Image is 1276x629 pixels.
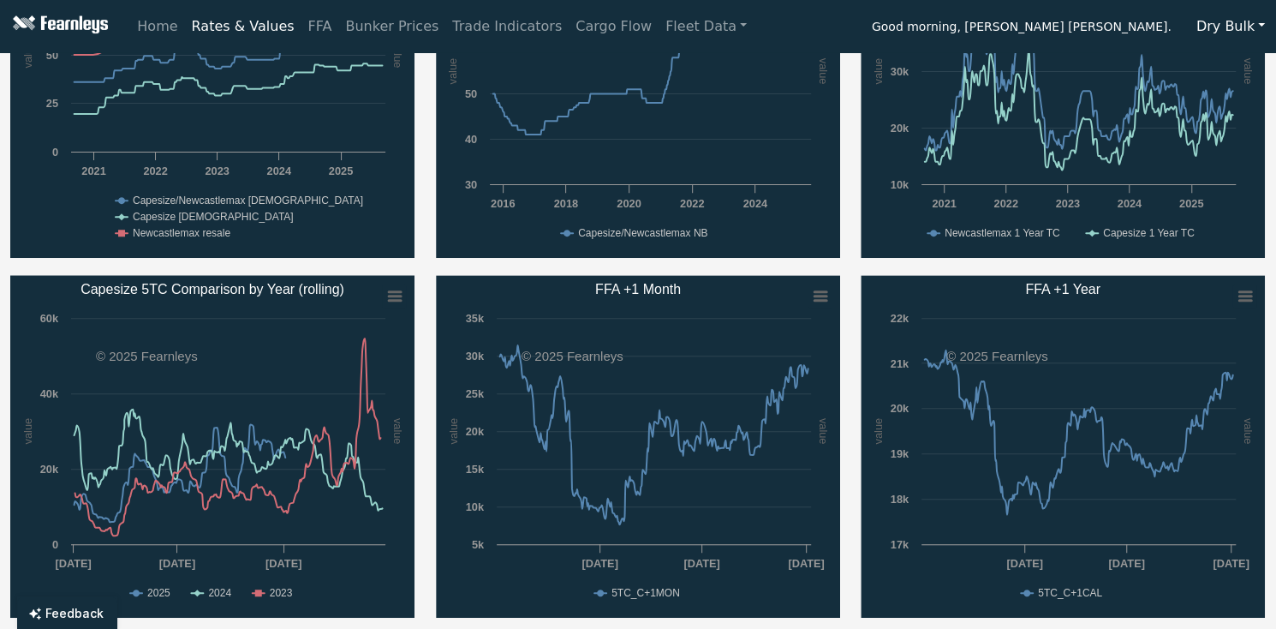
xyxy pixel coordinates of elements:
[788,557,824,570] text: [DATE]
[891,493,909,506] text: 18k
[445,58,458,85] text: value
[338,9,445,44] a: Bunker Prices
[1103,227,1195,239] text: Capesize 1 Year TC
[683,557,719,570] text: [DATE]
[208,587,231,599] text: 2024
[329,165,353,177] text: 2025
[617,197,641,210] text: 2020
[465,425,484,438] text: 20k
[581,557,617,570] text: [DATE]
[872,418,885,445] text: value
[52,146,58,159] text: 0
[680,197,704,210] text: 2022
[945,227,1060,239] text: Newcastlemax 1 Year TC
[946,349,1048,363] text: © 2025 Fearnleys
[464,87,476,100] text: 50
[10,275,414,618] svg: Capesize 5TC Comparison by Year (rolling)
[270,587,293,599] text: 2023
[891,538,909,551] text: 17k
[185,9,301,44] a: Rates & Values
[40,312,59,325] text: 60k
[52,538,58,551] text: 0
[143,165,167,177] text: 2022
[9,15,108,37] img: Fearnleys Logo
[994,197,1018,210] text: 2022
[1118,197,1142,210] text: 2024
[446,418,459,445] text: value
[861,275,1265,618] svg: FFA +1 Year
[21,42,34,69] text: value
[464,178,476,191] text: 30
[465,387,484,400] text: 25k
[553,197,577,210] text: 2018
[522,349,623,363] text: © 2025 Fearnleys
[1242,58,1255,85] text: value
[1026,282,1101,297] text: FFA +1 Year
[80,282,344,297] text: Capesize 5TC Comparison by Year (rolling)
[891,178,909,191] text: 10k
[659,9,754,44] a: Fleet Data
[465,312,484,325] text: 35k
[933,197,957,210] text: 2021
[81,165,105,177] text: 2021
[817,418,830,445] text: value
[1056,197,1080,210] text: 2023
[40,463,59,476] text: 20k
[611,587,680,599] text: 5TC_C+1MON
[1213,557,1249,570] text: [DATE]
[464,133,476,146] text: 40
[1038,587,1102,599] text: 5TC_C+1CAL
[1185,10,1276,43] button: Dry Bulk
[569,9,659,44] a: Cargo Flow
[147,587,170,599] text: 2025
[891,447,909,460] text: 19k
[891,312,909,325] text: 22k
[55,557,91,570] text: [DATE]
[391,418,404,445] text: value
[578,227,707,239] text: Capesize/Newcastlemax NB
[21,418,34,445] text: value
[96,349,198,363] text: © 2025 Fearnleys
[46,97,58,110] text: 25
[891,402,909,415] text: 20k
[1007,557,1043,570] text: [DATE]
[891,357,909,370] text: 21k
[465,500,484,513] text: 10k
[436,275,840,618] svg: FFA +1 Month
[1179,197,1203,210] text: 2025
[491,197,515,210] text: 2016
[133,195,363,207] text: Capesize/Newcastlemax [DEMOGRAPHIC_DATA]
[267,165,292,177] text: 2024
[742,197,767,210] text: 2024
[1242,418,1255,445] text: value
[471,538,484,551] text: 5k
[465,463,484,476] text: 15k
[445,9,569,44] a: Trade Indicators
[1109,557,1145,570] text: [DATE]
[595,282,681,297] text: FFA +1 Month
[130,9,184,44] a: Home
[872,14,1172,43] span: Good morning, [PERSON_NAME] [PERSON_NAME].
[301,9,339,44] a: FFA
[159,557,195,570] text: [DATE]
[46,49,58,62] text: 50
[891,65,909,78] text: 30k
[391,42,404,69] text: value
[133,227,230,239] text: Newcastlemax resale
[133,211,294,223] text: Capesize [DEMOGRAPHIC_DATA]
[891,122,909,135] text: 20k
[817,58,830,85] text: value
[465,350,484,362] text: 30k
[872,58,885,85] text: value
[40,387,59,400] text: 40k
[265,557,301,570] text: [DATE]
[205,165,229,177] text: 2023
